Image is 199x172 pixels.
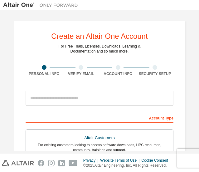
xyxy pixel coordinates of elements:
div: Cookie Consent [141,158,172,163]
div: For existing customers looking to access software downloads, HPC resources, community, trainings ... [30,142,169,152]
div: Privacy [83,158,100,163]
div: Security Setup [137,71,174,76]
div: Personal Info [26,71,63,76]
div: Account Info [99,71,137,76]
img: altair_logo.svg [2,160,34,166]
img: instagram.svg [48,160,55,166]
img: linkedin.svg [58,160,65,166]
div: Account Type [26,113,173,123]
div: Website Terms of Use [100,158,141,163]
div: For Free Trials, Licenses, Downloads, Learning & Documentation and so much more. [59,44,141,54]
img: facebook.svg [38,160,44,166]
div: Create an Altair One Account [51,33,148,40]
img: Altair One [3,2,81,8]
img: youtube.svg [69,160,78,166]
div: Altair Customers [30,134,169,142]
p: © 2025 Altair Engineering, Inc. All Rights Reserved. [83,163,172,168]
div: Verify Email [63,71,100,76]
